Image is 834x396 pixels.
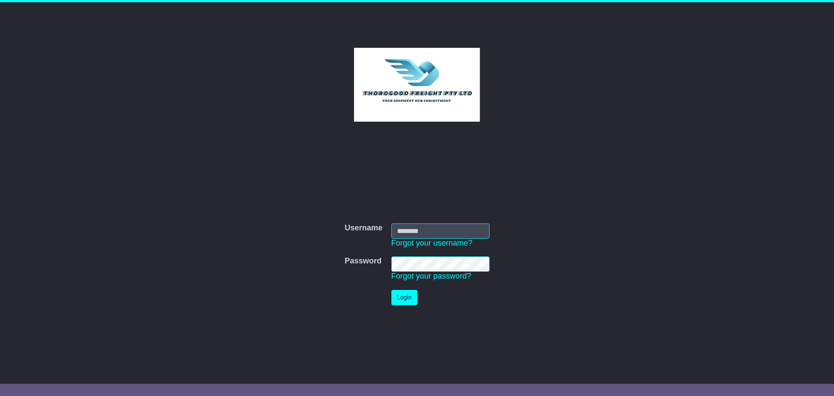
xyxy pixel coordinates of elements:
[391,272,471,280] a: Forgot your password?
[354,48,480,122] img: Thorogood Freight Pty Ltd
[391,290,417,305] button: Login
[344,256,381,266] label: Password
[391,239,473,247] a: Forgot your username?
[344,223,382,233] label: Username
